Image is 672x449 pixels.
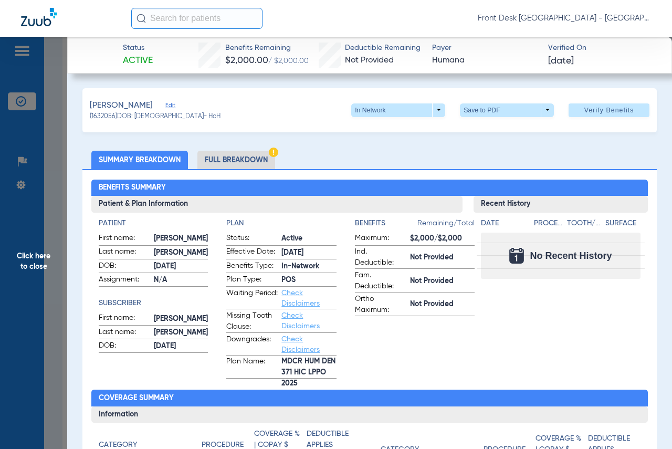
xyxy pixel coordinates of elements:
[225,56,268,65] span: $2,000.00
[432,43,539,54] span: Payer
[226,218,337,229] h4: Plan
[99,233,150,245] span: First name:
[548,55,574,68] span: [DATE]
[154,233,208,244] span: [PERSON_NAME]
[530,250,612,261] span: No Recent History
[619,399,672,449] iframe: Chat Widget
[432,54,539,67] span: Humana
[21,8,57,26] img: Zuub Logo
[226,260,278,273] span: Benefits Type:
[268,57,309,65] span: / $2,000.00
[410,252,475,263] span: Not Provided
[131,8,262,29] input: Search for patients
[154,261,208,272] span: [DATE]
[281,261,337,272] span: In-Network
[226,356,278,378] span: Plan Name:
[99,218,208,229] h4: Patient
[226,246,278,259] span: Effective Date:
[136,14,146,23] img: Search Icon
[355,246,406,268] span: Ind. Deductible:
[154,341,208,352] span: [DATE]
[355,233,406,245] span: Maximum:
[281,289,320,307] a: Check Disclaimers
[226,274,278,287] span: Plan Type:
[123,43,153,54] span: Status
[355,270,406,292] span: Fam. Deductible:
[165,102,175,112] span: Edit
[226,310,278,332] span: Missing Tooth Clause:
[91,406,647,423] h3: Information
[123,54,153,67] span: Active
[509,248,524,264] img: Calendar
[225,43,309,54] span: Benefits Remaining
[99,274,150,287] span: Assignment:
[355,218,417,229] h4: Benefits
[99,246,150,259] span: Last name:
[154,275,208,286] span: N/A
[99,298,208,309] h4: Subscriber
[281,336,320,353] a: Check Disclaimers
[355,294,406,316] span: Ortho Maximum:
[99,312,150,325] span: First name:
[345,56,394,65] span: Not Provided
[226,288,278,309] span: Waiting Period:
[605,218,640,233] app-breakdown-title: Surface
[410,299,475,310] span: Not Provided
[154,327,208,338] span: [PERSON_NAME]
[548,43,655,54] span: Verified On
[154,314,208,325] span: [PERSON_NAME]
[269,148,278,157] img: Hazard
[91,196,462,213] h3: Patient & Plan Information
[281,275,337,286] span: POS
[281,367,337,378] span: MDCR HUM DEN 371 HIC LPPO 2025
[226,334,278,355] span: Downgrades:
[91,180,647,196] h2: Benefits Summary
[351,103,445,117] button: In Network
[90,99,153,112] span: [PERSON_NAME]
[569,103,649,117] button: Verify Benefits
[281,247,337,258] span: [DATE]
[584,106,634,114] span: Verify Benefits
[481,218,525,233] app-breakdown-title: Date
[99,260,150,273] span: DOB:
[567,218,602,233] app-breakdown-title: Tooth/Quad
[410,233,475,244] span: $2,000/$2,000
[410,276,475,287] span: Not Provided
[534,218,563,229] h4: Procedure
[478,13,651,24] span: Front Desk [GEOGRAPHIC_DATA] - [GEOGRAPHIC_DATA] | My Community Dental Centers
[460,103,554,117] button: Save to PDF
[534,218,563,233] app-breakdown-title: Procedure
[474,196,648,213] h3: Recent History
[345,43,421,54] span: Deductible Remaining
[154,247,208,258] span: [PERSON_NAME]
[481,218,525,229] h4: Date
[417,218,475,233] span: Remaining/Total
[281,312,320,330] a: Check Disclaimers
[90,112,220,122] span: (1632056) DOB: [DEMOGRAPHIC_DATA] - HoH
[197,151,275,169] li: Full Breakdown
[91,390,647,406] h2: Coverage Summary
[567,218,602,229] h4: Tooth/Quad
[91,151,188,169] li: Summary Breakdown
[355,218,417,233] app-breakdown-title: Benefits
[281,233,337,244] span: Active
[605,218,640,229] h4: Surface
[226,233,278,245] span: Status:
[99,340,150,353] span: DOB:
[99,327,150,339] span: Last name:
